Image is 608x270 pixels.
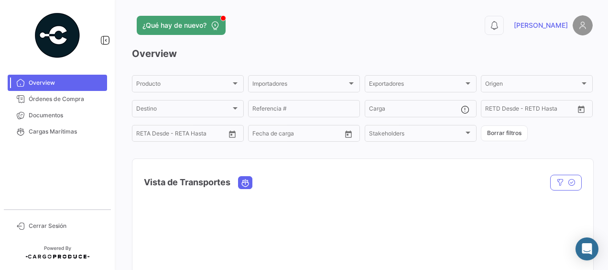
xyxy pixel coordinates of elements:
[575,237,598,260] div: Abrir Intercom Messenger
[574,102,588,116] button: Open calendar
[8,107,107,124] a: Documentos
[29,95,103,103] span: Órdenes de Compra
[485,82,580,89] span: Origen
[136,107,231,113] span: Destino
[137,16,226,35] button: ¿Qué hay de nuevo?
[225,127,239,141] button: Open calendar
[8,124,107,140] a: Cargas Marítimas
[252,132,270,138] input: Desde
[8,75,107,91] a: Overview
[8,91,107,107] a: Órdenes de Compra
[341,127,356,141] button: Open calendar
[29,79,103,87] span: Overview
[136,82,231,89] span: Producto
[29,111,103,120] span: Documentos
[369,82,464,89] span: Exportadores
[509,107,552,113] input: Hasta
[132,47,593,60] h3: Overview
[276,132,319,138] input: Hasta
[239,177,252,189] button: Ocean
[33,11,81,59] img: powered-by.png
[136,132,153,138] input: Desde
[252,82,347,89] span: Importadores
[144,176,230,189] h4: Vista de Transportes
[514,21,568,30] span: [PERSON_NAME]
[485,107,502,113] input: Desde
[29,127,103,136] span: Cargas Marítimas
[142,21,206,30] span: ¿Qué hay de nuevo?
[369,132,464,138] span: Stakeholders
[29,222,103,230] span: Cerrar Sesión
[481,125,528,141] button: Borrar filtros
[160,132,203,138] input: Hasta
[573,15,593,35] img: placeholder-user.png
